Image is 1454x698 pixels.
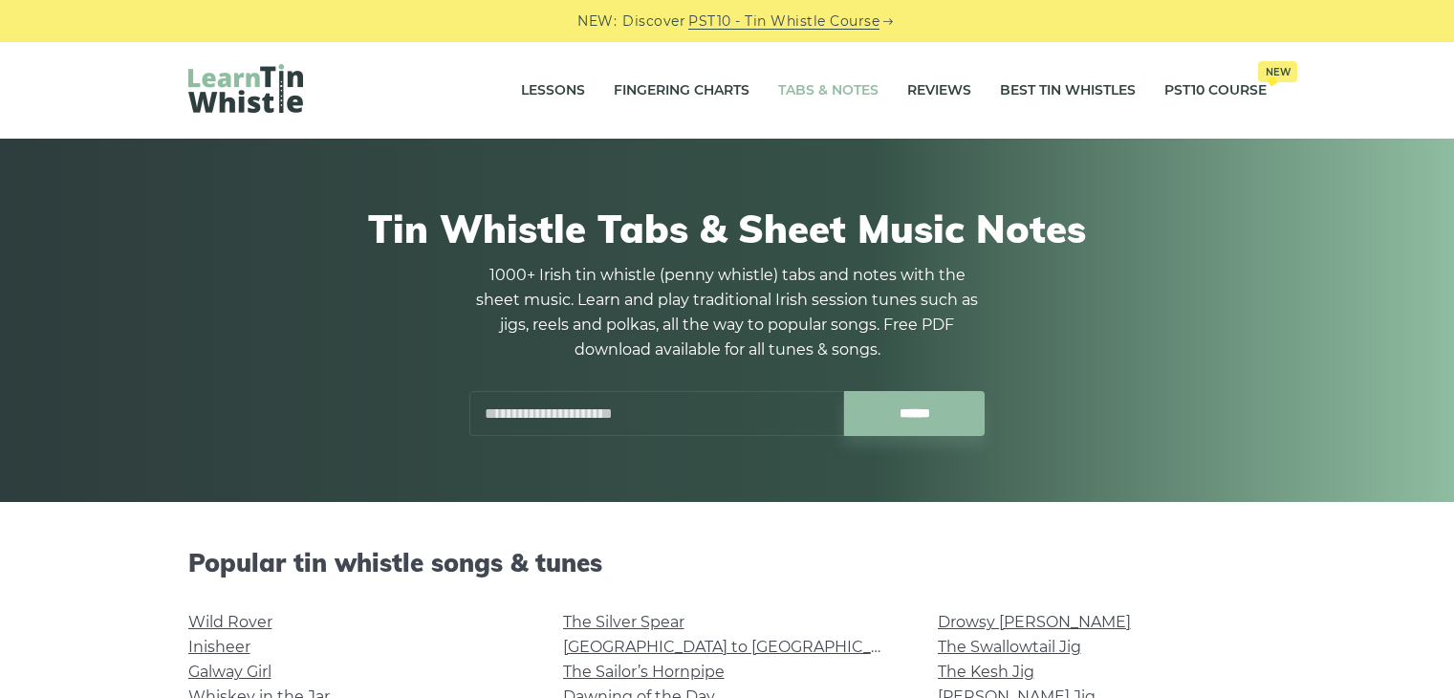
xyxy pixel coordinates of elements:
a: PST10 CourseNew [1164,67,1267,115]
a: Fingering Charts [614,67,749,115]
img: LearnTinWhistle.com [188,64,303,113]
h2: Popular tin whistle songs & tunes [188,548,1267,578]
p: 1000+ Irish tin whistle (penny whistle) tabs and notes with the sheet music. Learn and play tradi... [469,263,986,362]
a: Lessons [521,67,585,115]
a: Best Tin Whistles [1000,67,1136,115]
a: The Silver Spear [563,613,684,631]
a: Tabs & Notes [778,67,879,115]
a: The Kesh Jig [938,663,1034,681]
a: Wild Rover [188,613,272,631]
a: [GEOGRAPHIC_DATA] to [GEOGRAPHIC_DATA] [563,638,916,656]
a: The Sailor’s Hornpipe [563,663,725,681]
a: Galway Girl [188,663,271,681]
a: Drowsy [PERSON_NAME] [938,613,1131,631]
span: New [1258,61,1297,82]
a: The Swallowtail Jig [938,638,1081,656]
a: Reviews [907,67,971,115]
a: Inisheer [188,638,250,656]
h1: Tin Whistle Tabs & Sheet Music Notes [188,206,1267,251]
